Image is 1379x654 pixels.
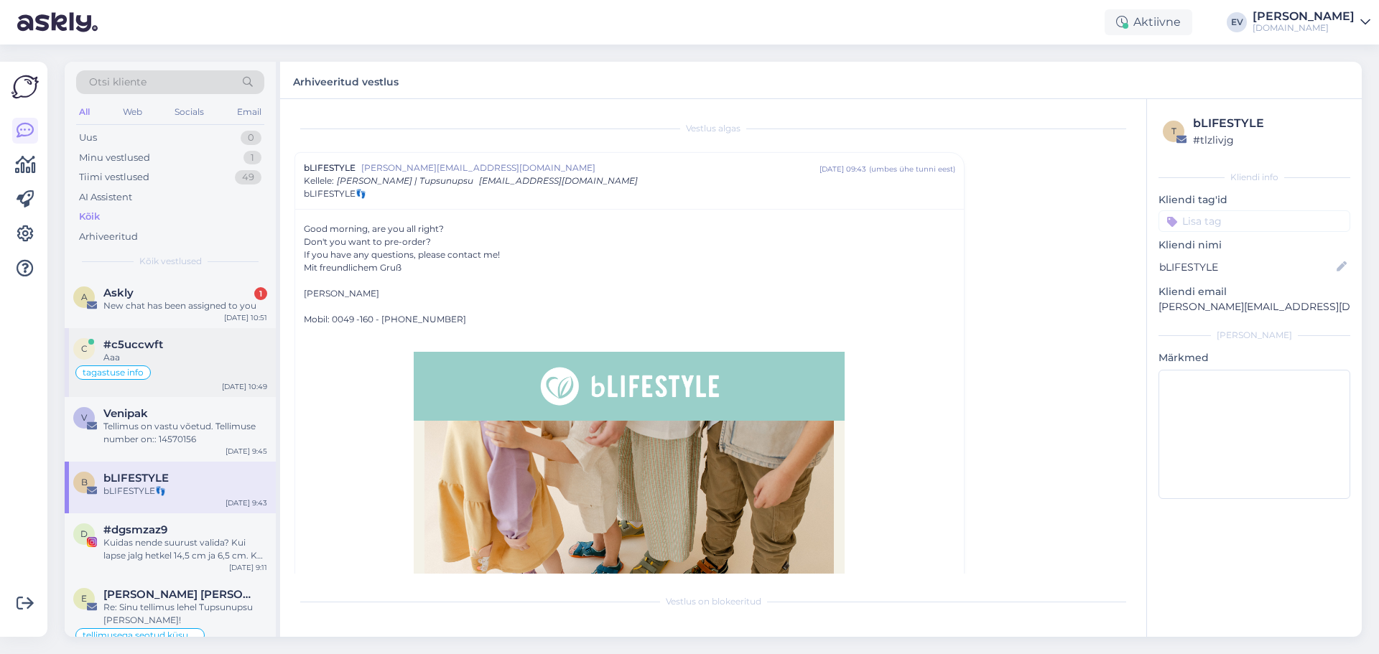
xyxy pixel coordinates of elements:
[81,593,87,604] span: E
[234,103,264,121] div: Email
[81,412,87,423] span: V
[235,170,261,184] div: 49
[79,230,138,244] div: Arhiveeritud
[80,528,88,539] span: d
[1193,115,1346,132] div: bLIFESTYLE
[79,190,132,205] div: AI Assistent
[103,351,267,364] div: Aaa
[293,70,399,90] label: Arhiveeritud vestlus
[1105,9,1192,35] div: Aktiivne
[1159,259,1334,275] input: Lisa nimi
[1159,192,1350,207] p: Kliendi tag'id
[1253,11,1370,34] a: [PERSON_NAME][DOMAIN_NAME]
[89,75,147,90] span: Otsi kliente
[254,287,267,300] div: 1
[304,162,356,174] span: bLIFESTYLE
[79,170,149,184] div: Tiimi vestlused
[527,363,732,410] img: zA_ETYIbslQO.png
[1253,11,1355,22] div: [PERSON_NAME]
[819,164,866,174] div: [DATE] 09:43
[172,103,207,121] div: Socials
[304,223,955,235] div: Good morning, are you all right?
[1171,126,1176,136] span: t
[1159,171,1350,184] div: Kliendi info
[1159,210,1350,232] input: Lisa tag
[294,122,1132,135] div: Vestlus algas
[226,446,267,457] div: [DATE] 9:45
[103,536,267,562] div: Kuidas nende suurust valida? Kui lapse jalg hetkel 14,5 cm ja 6,5 cm. Kas 22 vöi 23? Tabel eriti ...
[243,151,261,165] div: 1
[337,175,473,186] span: [PERSON_NAME] | Tupsunupsu
[479,175,638,186] span: [EMAIL_ADDRESS][DOMAIN_NAME]
[304,261,955,274] div: Mit freundlichem Gruß
[1159,350,1350,365] p: Märkmed
[79,210,100,224] div: Kõik
[226,497,267,508] div: [DATE] 9:43
[304,235,955,248] div: Don't you want to pre-order?
[229,562,267,573] div: [DATE] 9:11
[103,286,134,299] span: Askly
[869,164,955,174] div: ( umbes ühe tunni eest )
[103,588,253,601] span: Eva Maria
[139,255,202,268] span: Kõik vestlused
[120,103,145,121] div: Web
[304,175,334,186] span: Kellele :
[1159,284,1350,299] p: Kliendi email
[103,420,267,446] div: Tellimus on vastu võetud. Tellimuse number on:: 14570156
[1159,329,1350,342] div: [PERSON_NAME]
[1159,299,1350,314] p: [PERSON_NAME][EMAIL_ADDRESS][DOMAIN_NAME]
[81,343,88,354] span: c
[224,312,267,323] div: [DATE] 10:51
[79,131,97,145] div: Uus
[103,407,148,420] span: Venipak
[304,248,955,261] div: If you have any questions, please contact me!
[103,299,267,312] div: New chat has been assigned to you
[103,472,169,485] span: bLIFESTYLE
[11,73,39,101] img: Askly Logo
[304,261,955,339] div: [PERSON_NAME]
[103,485,267,497] div: bLIFESTYLE👣
[1227,12,1247,32] div: EV
[103,338,163,351] span: #c5uccwft
[222,381,267,392] div: [DATE] 10:49
[666,595,761,608] span: Vestlus on blokeeritud
[1253,22,1355,34] div: [DOMAIN_NAME]
[103,523,167,536] span: #dgsmzaz9
[304,187,366,200] span: bLIFESTYLE👣
[1193,132,1346,148] div: # tlzlivjg
[83,631,198,640] span: tellimusega seotud küsumus
[79,151,150,165] div: Minu vestlused
[241,131,261,145] div: 0
[76,103,93,121] div: All
[81,291,88,302] span: A
[361,162,819,174] span: [PERSON_NAME][EMAIL_ADDRESS][DOMAIN_NAME]
[304,313,955,326] div: Mobil: 0049 -160 - [PHONE_NUMBER]
[1159,238,1350,253] p: Kliendi nimi
[83,368,144,377] span: tagastuse info
[103,601,267,627] div: Re: Sinu tellimus lehel Tupsunupsu [PERSON_NAME]!
[81,477,88,487] span: b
